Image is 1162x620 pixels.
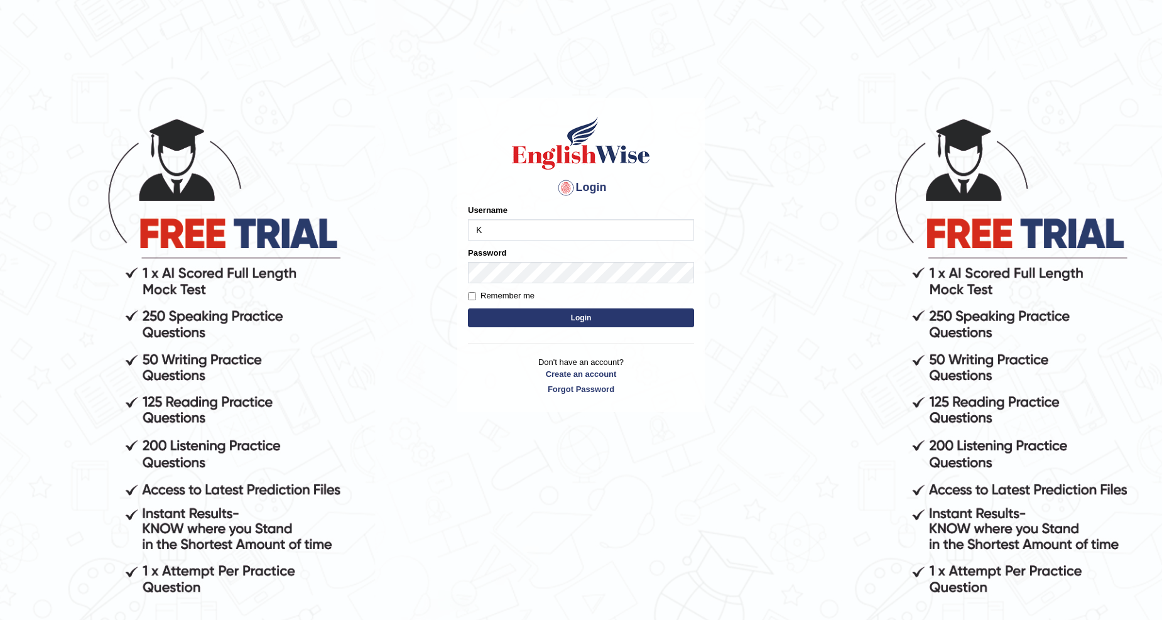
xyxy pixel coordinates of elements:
[468,247,506,259] label: Password
[509,115,653,171] img: Logo of English Wise sign in for intelligent practice with AI
[468,178,694,198] h4: Login
[468,204,508,216] label: Username
[468,356,694,395] p: Don't have an account?
[468,383,694,395] a: Forgot Password
[468,290,535,302] label: Remember me
[468,308,694,327] button: Login
[468,368,694,380] a: Create an account
[468,292,476,300] input: Remember me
